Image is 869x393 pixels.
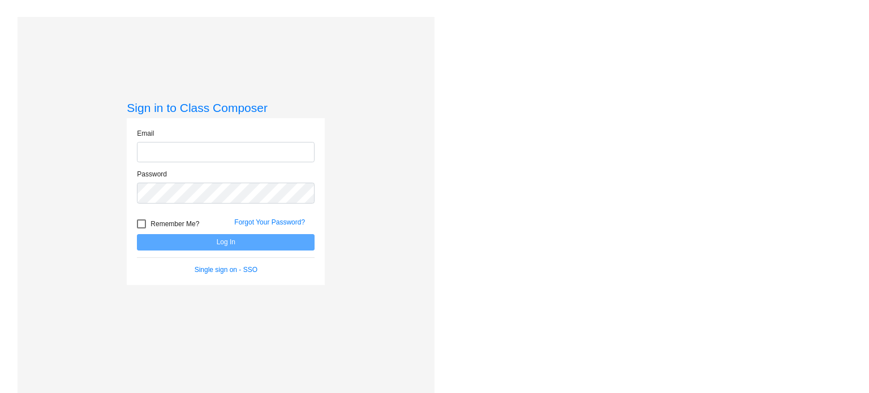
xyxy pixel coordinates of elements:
[137,128,154,139] label: Email
[127,101,325,115] h3: Sign in to Class Composer
[137,169,167,179] label: Password
[137,234,315,251] button: Log In
[234,218,305,226] a: Forgot Your Password?
[150,217,199,231] span: Remember Me?
[195,266,257,274] a: Single sign on - SSO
